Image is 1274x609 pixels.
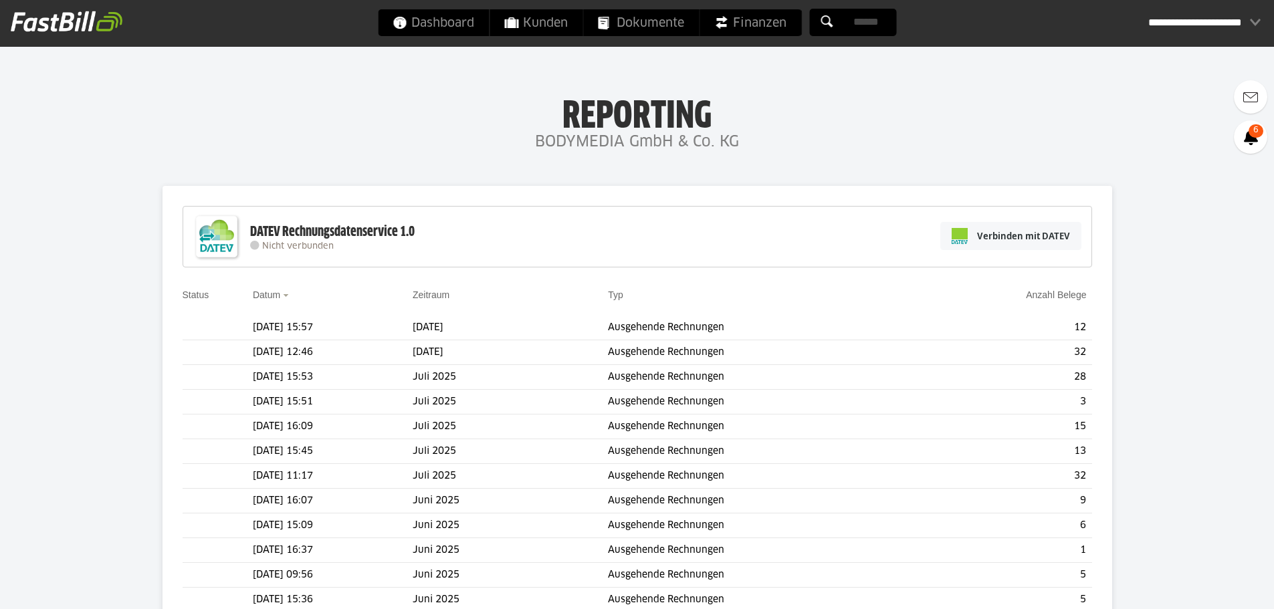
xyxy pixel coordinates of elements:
[413,513,608,538] td: Juni 2025
[253,390,413,414] td: [DATE] 15:51
[917,538,1091,563] td: 1
[134,94,1140,129] h1: Reporting
[1026,289,1086,300] a: Anzahl Belege
[413,538,608,563] td: Juni 2025
[714,9,786,36] span: Finanzen
[413,390,608,414] td: Juli 2025
[378,9,489,36] a: Dashboard
[952,228,968,244] img: pi-datev-logo-farbig-24.svg
[608,340,917,365] td: Ausgehende Rechnungen
[608,439,917,464] td: Ausgehende Rechnungen
[700,9,801,36] a: Finanzen
[977,229,1070,243] span: Verbinden mit DATEV
[253,340,413,365] td: [DATE] 12:46
[253,365,413,390] td: [DATE] 15:53
[183,289,209,300] a: Status
[11,11,122,32] img: fastbill_logo_white.png
[940,222,1081,250] a: Verbinden mit DATEV
[917,563,1091,588] td: 5
[253,489,413,513] td: [DATE] 16:07
[917,365,1091,390] td: 28
[413,316,608,340] td: [DATE]
[253,289,280,300] a: Datum
[608,538,917,563] td: Ausgehende Rechnungen
[253,414,413,439] td: [DATE] 16:09
[917,513,1091,538] td: 6
[598,9,684,36] span: Dokumente
[917,439,1091,464] td: 13
[413,489,608,513] td: Juni 2025
[608,414,917,439] td: Ausgehende Rechnungen
[504,9,568,36] span: Kunden
[250,223,415,241] div: DATEV Rechnungsdatenservice 1.0
[917,489,1091,513] td: 9
[917,316,1091,340] td: 12
[253,439,413,464] td: [DATE] 15:45
[608,390,917,414] td: Ausgehende Rechnungen
[608,289,623,300] a: Typ
[413,563,608,588] td: Juni 2025
[608,464,917,489] td: Ausgehende Rechnungen
[1171,569,1261,602] iframe: Öffnet ein Widget, in dem Sie weitere Informationen finden
[917,390,1091,414] td: 3
[1234,120,1267,154] a: 6
[253,563,413,588] td: [DATE] 09:56
[608,513,917,538] td: Ausgehende Rechnungen
[413,439,608,464] td: Juli 2025
[608,489,917,513] td: Ausgehende Rechnungen
[413,289,449,300] a: Zeitraum
[413,414,608,439] td: Juli 2025
[253,538,413,563] td: [DATE] 16:37
[608,563,917,588] td: Ausgehende Rechnungen
[917,414,1091,439] td: 15
[253,513,413,538] td: [DATE] 15:09
[608,365,917,390] td: Ausgehende Rechnungen
[283,294,292,297] img: sort_desc.gif
[583,9,699,36] a: Dokumente
[1249,124,1263,138] span: 6
[917,340,1091,365] td: 32
[608,316,917,340] td: Ausgehende Rechnungen
[393,9,474,36] span: Dashboard
[190,210,243,263] img: DATEV-Datenservice Logo
[413,340,608,365] td: [DATE]
[253,316,413,340] td: [DATE] 15:57
[413,365,608,390] td: Juli 2025
[413,464,608,489] td: Juli 2025
[253,464,413,489] td: [DATE] 11:17
[917,464,1091,489] td: 32
[490,9,582,36] a: Kunden
[262,242,334,251] span: Nicht verbunden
